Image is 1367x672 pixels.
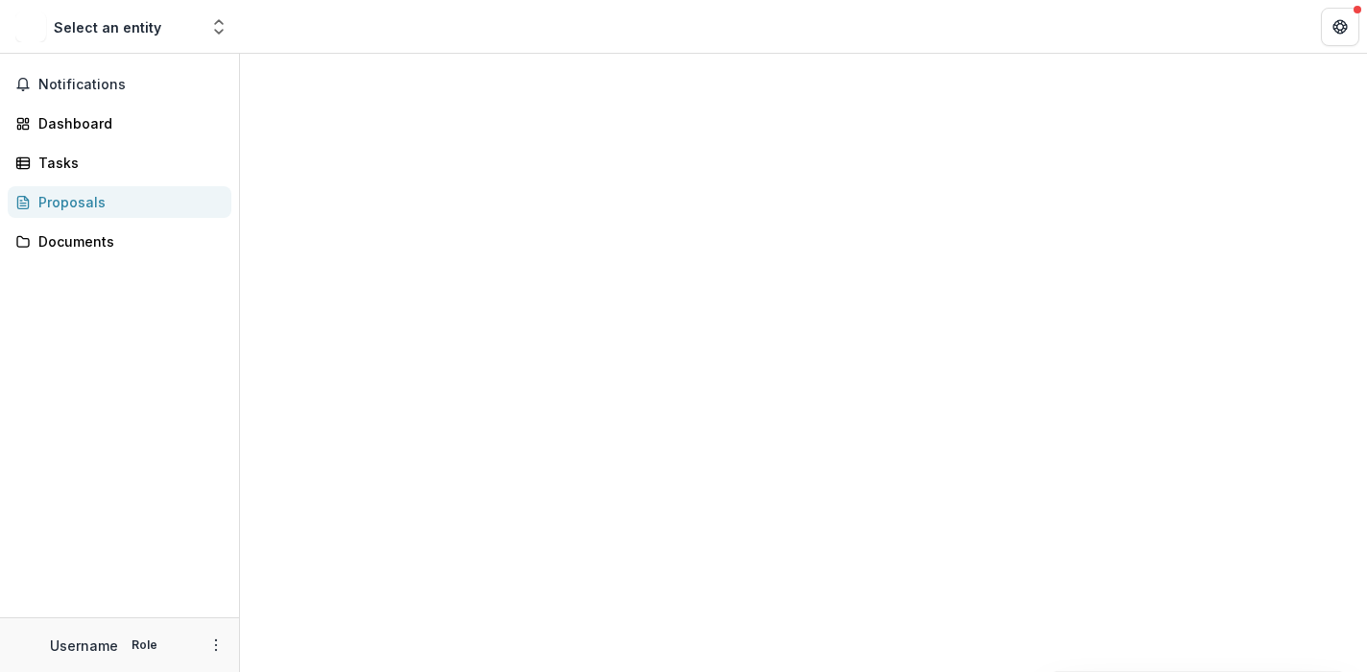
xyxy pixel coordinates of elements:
div: Select an entity [54,17,161,37]
img: Select an entity [15,12,46,42]
a: Documents [8,226,231,257]
div: Tasks [38,153,216,173]
button: Notifications [8,69,231,100]
a: Dashboard [8,108,231,139]
div: Proposals [38,192,216,212]
a: Tasks [8,147,231,179]
button: Get Help [1321,8,1359,46]
a: Proposals [8,186,231,218]
span: Notifications [38,77,224,93]
button: Open entity switcher [205,8,232,46]
button: More [204,634,228,657]
div: Dashboard [38,113,216,133]
p: Role [126,636,163,654]
div: Documents [38,231,216,252]
p: Username [50,636,118,656]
